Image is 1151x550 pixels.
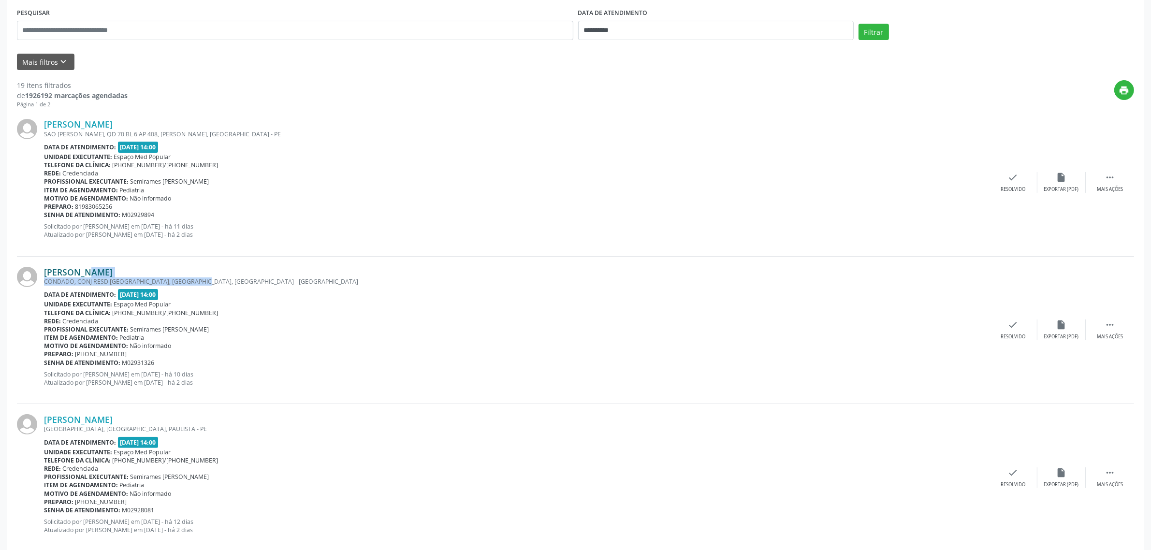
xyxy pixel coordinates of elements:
[113,309,219,317] span: [PHONE_NUMBER]/[PHONE_NUMBER]
[17,101,128,109] div: Página 1 de 2
[859,24,889,40] button: Filtrar
[1001,186,1025,193] div: Resolvido
[44,119,113,130] a: [PERSON_NAME]
[122,506,155,514] span: M02928081
[17,414,37,434] img: img
[44,414,113,425] a: [PERSON_NAME]
[114,448,171,456] span: Espaço Med Popular
[131,177,209,186] span: Semirames [PERSON_NAME]
[44,177,129,186] b: Profissional executante:
[44,370,989,387] p: Solicitado por [PERSON_NAME] em [DATE] - há 10 dias Atualizado por [PERSON_NAME] em [DATE] - há 2...
[44,143,116,151] b: Data de atendimento:
[1056,467,1067,478] i: insert_drive_file
[1114,80,1134,100] button: print
[44,169,61,177] b: Rede:
[44,481,118,489] b: Item de agendamento:
[75,350,127,358] span: [PHONE_NUMBER]
[44,211,120,219] b: Senha de atendimento:
[131,325,209,333] span: Semirames [PERSON_NAME]
[118,437,159,448] span: [DATE] 14:00
[44,350,73,358] b: Preparo:
[63,169,99,177] span: Credenciada
[1105,319,1115,330] i: 
[1097,186,1123,193] div: Mais ações
[44,333,118,342] b: Item de agendamento:
[122,211,155,219] span: M02929894
[120,333,145,342] span: Pediatria
[58,57,69,67] i: keyboard_arrow_down
[578,6,648,21] label: DATA DE ATENDIMENTO
[44,309,111,317] b: Telefone da clínica:
[63,464,99,473] span: Credenciada
[17,54,74,71] button: Mais filtroskeyboard_arrow_down
[1008,319,1019,330] i: check
[1097,481,1123,488] div: Mais ações
[44,161,111,169] b: Telefone da clínica:
[75,498,127,506] span: [PHONE_NUMBER]
[44,490,128,498] b: Motivo de agendamento:
[44,153,112,161] b: Unidade executante:
[113,456,219,464] span: [PHONE_NUMBER]/[PHONE_NUMBER]
[1105,467,1115,478] i: 
[1044,333,1079,340] div: Exportar (PDF)
[63,317,99,325] span: Credenciada
[131,473,209,481] span: Semirames [PERSON_NAME]
[118,289,159,300] span: [DATE] 14:00
[44,130,989,138] div: SAO [PERSON_NAME], QD 70 BL 6 AP 408, [PERSON_NAME], [GEOGRAPHIC_DATA] - PE
[130,490,172,498] span: Não informado
[1097,333,1123,340] div: Mais ações
[120,481,145,489] span: Pediatria
[44,473,129,481] b: Profissional executante:
[44,359,120,367] b: Senha de atendimento:
[44,267,113,277] a: [PERSON_NAME]
[44,317,61,325] b: Rede:
[1001,481,1025,488] div: Resolvido
[1008,467,1019,478] i: check
[114,153,171,161] span: Espaço Med Popular
[44,438,116,447] b: Data de atendimento:
[1001,333,1025,340] div: Resolvido
[17,6,50,21] label: PESQUISAR
[122,359,155,367] span: M02931326
[44,464,61,473] b: Rede:
[17,119,37,139] img: img
[44,342,128,350] b: Motivo de agendamento:
[1119,85,1130,96] i: print
[44,518,989,534] p: Solicitado por [PERSON_NAME] em [DATE] - há 12 dias Atualizado por [PERSON_NAME] em [DATE] - há 2...
[44,194,128,203] b: Motivo de agendamento:
[44,456,111,464] b: Telefone da clínica:
[120,186,145,194] span: Pediatria
[44,222,989,239] p: Solicitado por [PERSON_NAME] em [DATE] - há 11 dias Atualizado por [PERSON_NAME] em [DATE] - há 2...
[44,186,118,194] b: Item de agendamento:
[17,267,37,287] img: img
[1044,186,1079,193] div: Exportar (PDF)
[17,80,128,90] div: 19 itens filtrados
[44,290,116,299] b: Data de atendimento:
[1008,172,1019,183] i: check
[75,203,113,211] span: 81983065256
[1105,172,1115,183] i: 
[114,300,171,308] span: Espaço Med Popular
[44,325,129,333] b: Profissional executante:
[17,90,128,101] div: de
[44,203,73,211] b: Preparo:
[1056,172,1067,183] i: insert_drive_file
[118,142,159,153] span: [DATE] 14:00
[44,506,120,514] b: Senha de atendimento:
[44,498,73,506] b: Preparo:
[1044,481,1079,488] div: Exportar (PDF)
[44,277,989,286] div: CONDADO, CONJ RESD [GEOGRAPHIC_DATA], [GEOGRAPHIC_DATA], [GEOGRAPHIC_DATA] - [GEOGRAPHIC_DATA]
[113,161,219,169] span: [PHONE_NUMBER]/[PHONE_NUMBER]
[44,425,989,433] div: [GEOGRAPHIC_DATA], [GEOGRAPHIC_DATA], PAULISTA - PE
[130,342,172,350] span: Não informado
[44,300,112,308] b: Unidade executante:
[1056,319,1067,330] i: insert_drive_file
[44,448,112,456] b: Unidade executante:
[25,91,128,100] strong: 1926192 marcações agendadas
[130,194,172,203] span: Não informado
